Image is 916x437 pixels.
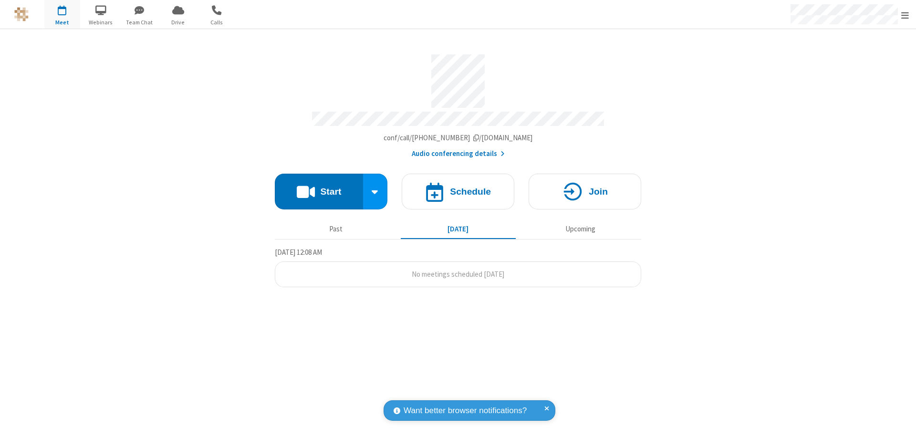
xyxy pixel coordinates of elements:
[384,133,533,142] span: Copy my meeting room link
[450,187,491,196] h4: Schedule
[401,220,516,238] button: [DATE]
[402,174,514,209] button: Schedule
[199,18,235,27] span: Calls
[589,187,608,196] h4: Join
[412,148,505,159] button: Audio conferencing details
[363,174,388,209] div: Start conference options
[412,270,504,279] span: No meetings scheduled [DATE]
[83,18,119,27] span: Webinars
[14,7,29,21] img: QA Selenium DO NOT DELETE OR CHANGE
[384,133,533,144] button: Copy my meeting room linkCopy my meeting room link
[275,47,641,159] section: Account details
[275,174,363,209] button: Start
[275,248,322,257] span: [DATE] 12:08 AM
[404,405,527,417] span: Want better browser notifications?
[279,220,394,238] button: Past
[44,18,80,27] span: Meet
[275,247,641,288] section: Today's Meetings
[523,220,638,238] button: Upcoming
[122,18,157,27] span: Team Chat
[160,18,196,27] span: Drive
[320,187,341,196] h4: Start
[529,174,641,209] button: Join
